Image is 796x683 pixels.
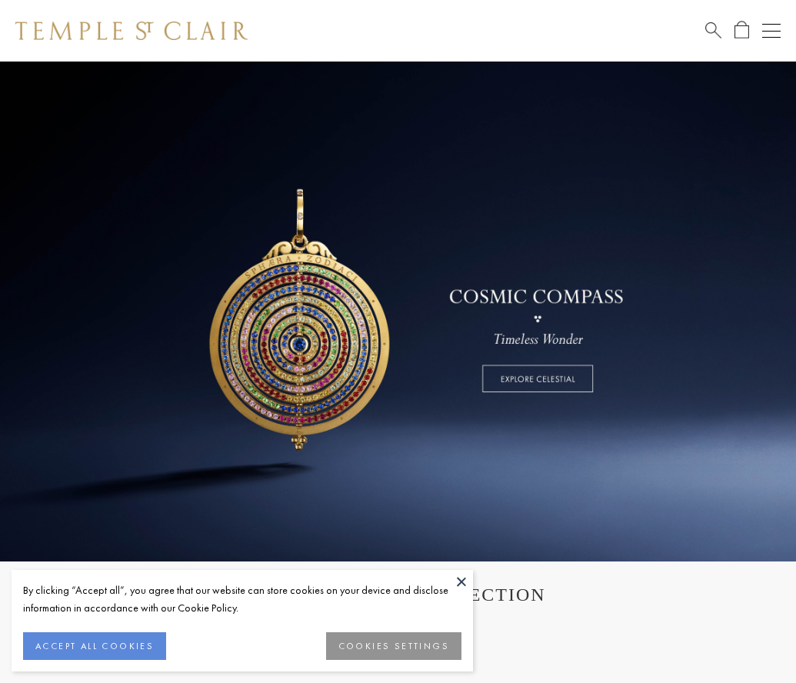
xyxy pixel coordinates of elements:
a: Search [705,21,721,40]
button: Open navigation [762,22,781,40]
a: Open Shopping Bag [734,21,749,40]
button: ACCEPT ALL COOKIES [23,632,166,660]
img: Temple St. Clair [15,22,248,40]
button: COOKIES SETTINGS [326,632,461,660]
div: By clicking “Accept all”, you agree that our website can store cookies on your device and disclos... [23,581,461,617]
